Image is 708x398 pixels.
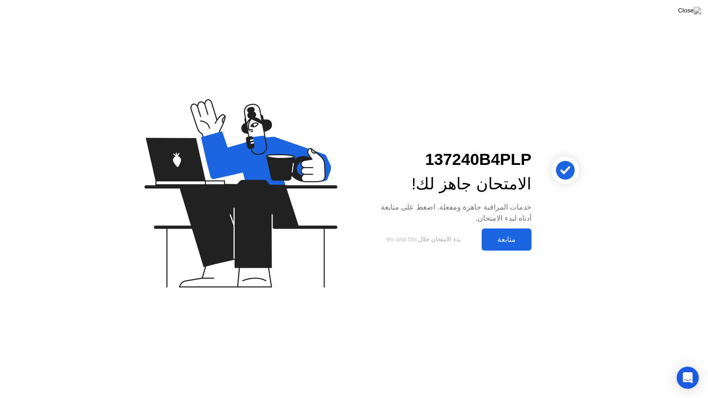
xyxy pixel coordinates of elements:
div: خدمات المراقبة جاهزة ومفعلة. اضغط على متابعة أدناه لبدء الامتحان. [369,202,531,224]
div: الامتحان جاهز لك! [369,172,531,196]
button: متابعة [482,228,531,251]
div: 137240B4PLP [369,147,531,172]
button: بدء الامتحان خلال9m and 58s [369,231,477,248]
div: Open Intercom Messenger [677,367,699,389]
img: Close [678,7,701,14]
span: 9m and 58s [386,236,417,243]
div: متابعة [484,235,529,244]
